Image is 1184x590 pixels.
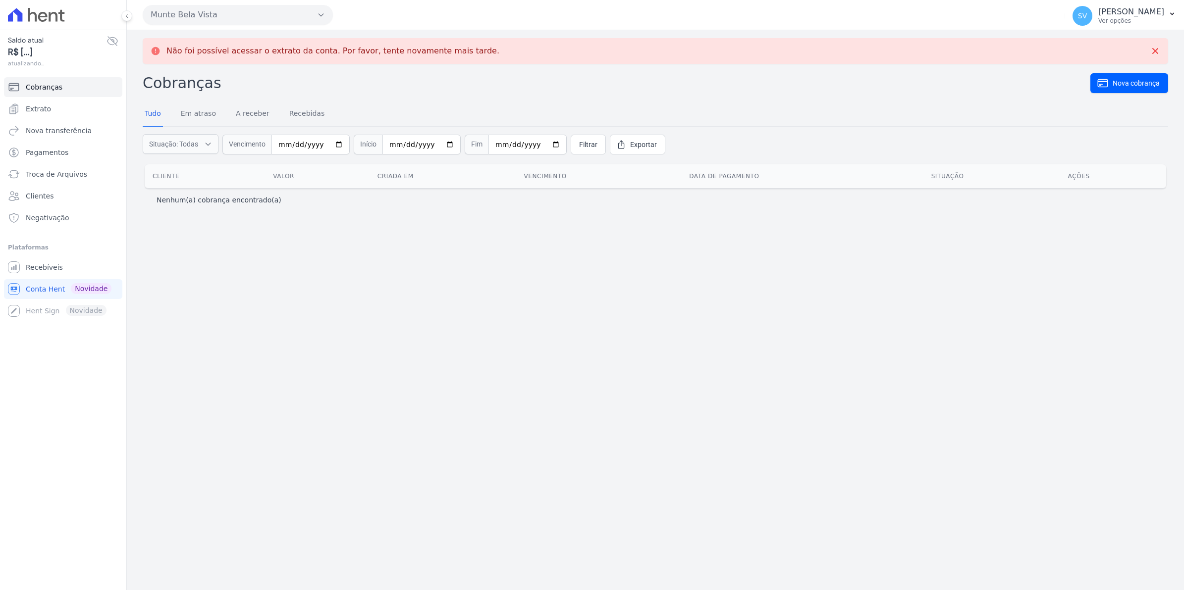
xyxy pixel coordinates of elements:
th: Data de pagamento [681,164,923,188]
span: Troca de Arquivos [26,169,87,179]
th: Criada em [370,164,516,188]
span: Vencimento [222,135,271,154]
a: Clientes [4,186,122,206]
th: Vencimento [516,164,681,188]
th: Situação [923,164,1060,188]
a: Conta Hent Novidade [4,279,122,299]
span: Pagamentos [26,147,68,157]
h2: Cobranças [143,72,1090,94]
span: Extrato [26,104,51,114]
a: Nova cobrança [1090,73,1168,93]
a: Recebidas [287,101,327,127]
button: Munte Bela Vista [143,5,333,25]
span: Fim [465,135,488,154]
span: Início [354,135,382,154]
a: Tudo [143,101,163,127]
span: R$ [...] [8,46,107,59]
span: Conta Hent [26,284,65,294]
a: Pagamentos [4,143,122,162]
button: Situação: Todas [143,134,218,154]
a: Troca de Arquivos [4,164,122,184]
a: Extrato [4,99,122,119]
span: atualizando... [8,59,107,68]
span: Clientes [26,191,54,201]
span: Situação: Todas [149,139,198,149]
button: SV [PERSON_NAME] Ver opções [1065,2,1184,30]
a: Em atraso [179,101,218,127]
th: Cliente [145,164,265,188]
span: Exportar [630,140,657,149]
span: Nova transferência [26,126,92,136]
span: Nova cobrança [1113,78,1160,88]
p: Ver opções [1098,17,1164,25]
p: Nenhum(a) cobrança encontrado(a) [157,195,281,205]
span: Cobranças [26,82,62,92]
p: Não foi possível acessar o extrato da conta. Por favor, tente novamente mais tarde. [166,46,499,56]
span: Filtrar [579,140,597,149]
th: Valor [265,164,370,188]
nav: Sidebar [8,77,118,321]
span: Recebíveis [26,262,63,272]
a: Exportar [610,135,665,154]
span: Novidade [71,283,111,294]
span: Saldo atual [8,35,107,46]
a: Negativação [4,208,122,228]
th: Ações [1060,164,1166,188]
span: SV [1078,12,1087,19]
a: Filtrar [571,135,606,154]
a: Recebíveis [4,257,122,277]
div: Plataformas [8,242,118,253]
span: Negativação [26,213,69,223]
a: A receber [234,101,271,127]
a: Nova transferência [4,121,122,141]
p: [PERSON_NAME] [1098,7,1164,17]
a: Cobranças [4,77,122,97]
